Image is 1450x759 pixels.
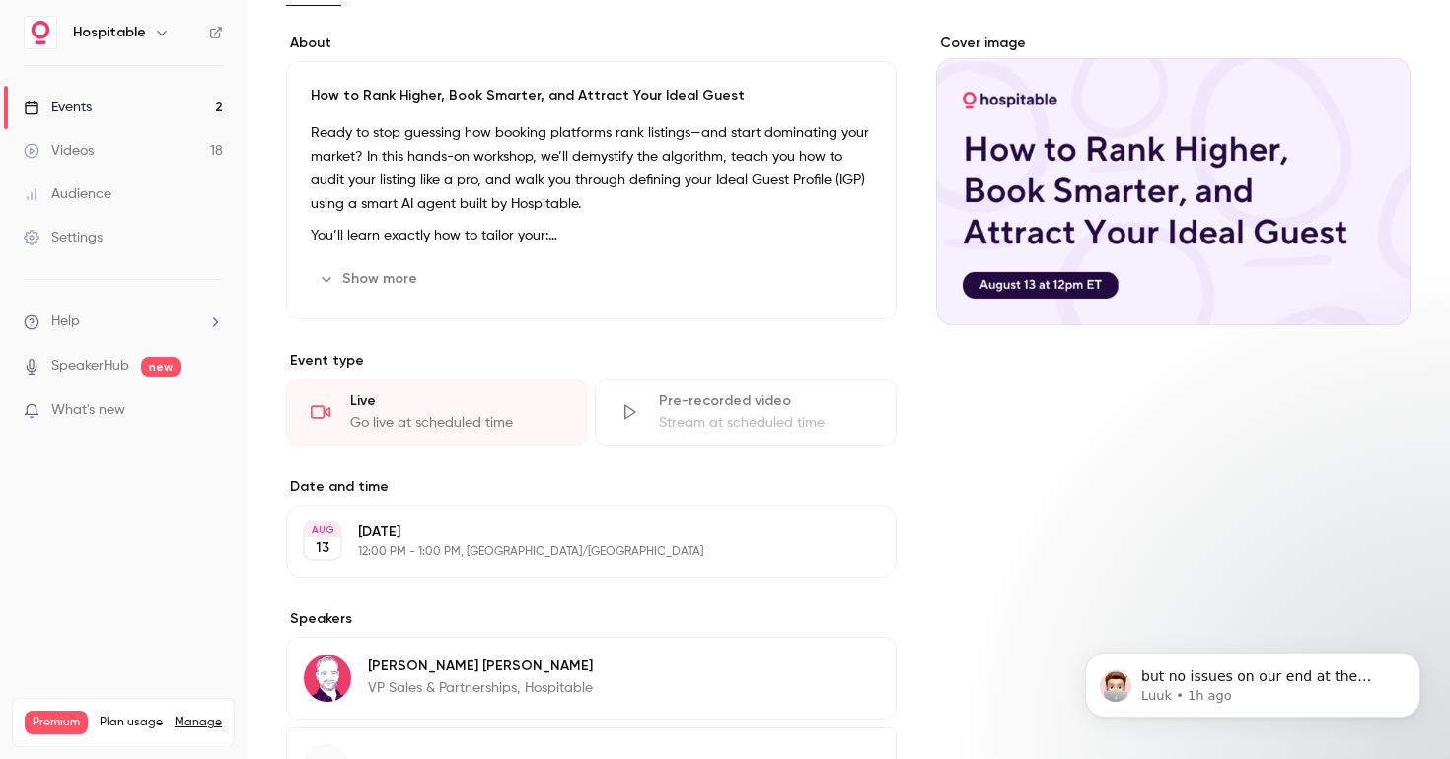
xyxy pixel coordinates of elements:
[199,402,223,420] iframe: Noticeable Trigger
[141,357,181,377] span: new
[286,637,897,720] div: Derek Jones[PERSON_NAME] [PERSON_NAME]VP Sales & Partnerships, Hospitable
[316,538,329,558] p: 13
[368,656,593,676] p: [PERSON_NAME] [PERSON_NAME]
[304,655,351,702] img: Derek Jones
[595,379,896,446] div: Pre-recorded videoStream at scheduled time
[24,311,223,332] li: help-dropdown-opener
[73,23,146,42] h6: Hospitable
[311,224,872,247] p: You’ll learn exactly how to tailor your:
[24,228,103,247] div: Settings
[358,522,792,542] p: [DATE]
[368,678,593,698] p: VP Sales & Partnerships, Hospitable
[1055,611,1450,749] iframe: Intercom notifications message
[25,711,88,734] span: Premium
[25,17,56,48] img: Hospitable
[659,413,871,433] div: Stream at scheduled time
[311,263,429,295] button: Show more
[659,391,871,411] div: Pre-recorded video
[311,121,872,216] p: Ready to stop guessing how booking platforms rank listings—and start dominating your market? In t...
[286,609,897,629] label: Speakers
[24,141,94,161] div: Videos
[311,86,872,105] p: How to Rank Higher, Book Smarter, and Attract Your Ideal Guest
[286,379,587,446] div: LiveGo live at scheduled time
[286,477,897,497] label: Date and time
[936,34,1411,53] label: Cover image
[286,351,897,371] p: Event type
[175,715,222,730] a: Manage
[51,311,80,332] span: Help
[51,356,129,377] a: SpeakerHub
[358,544,792,560] p: 12:00 PM - 1:00 PM, [GEOGRAPHIC_DATA]/[GEOGRAPHIC_DATA]
[286,34,897,53] label: About
[350,413,562,433] div: Go live at scheduled time
[51,400,125,421] span: What's new
[24,184,111,204] div: Audience
[936,34,1411,325] section: Cover image
[350,391,562,411] div: Live
[305,523,340,537] div: AUG
[24,98,92,117] div: Events
[100,715,163,730] span: Plan usage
